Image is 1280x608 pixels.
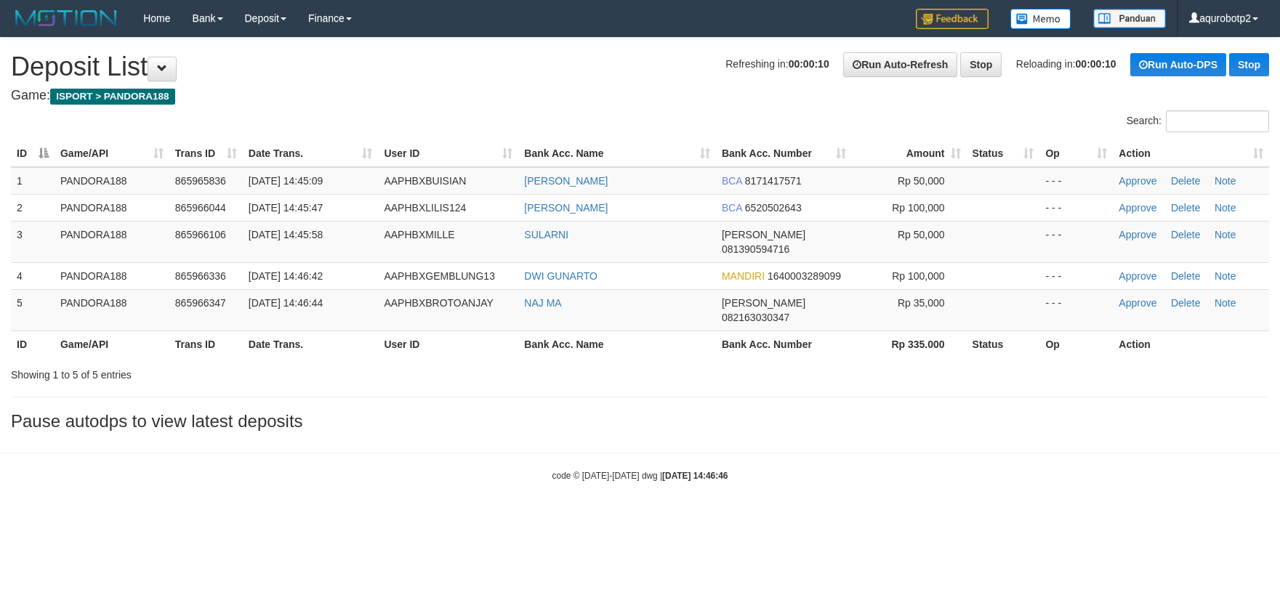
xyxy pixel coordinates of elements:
th: Amount: activate to sort column ascending [852,140,967,167]
td: 3 [11,221,55,262]
span: Rp 50,000 [898,175,945,187]
td: 1 [11,167,55,195]
h1: Deposit List [11,52,1269,81]
a: Note [1215,297,1236,309]
img: MOTION_logo.png [11,7,121,29]
span: Reloading in: [1016,58,1116,70]
span: [PERSON_NAME] [722,229,805,240]
span: Copy 6520502643 to clipboard [745,202,802,214]
span: AAPHBXGEMBLUNG13 [384,270,495,282]
span: Copy 8171417571 to clipboard [745,175,802,187]
th: Bank Acc. Name: activate to sort column ascending [518,140,716,167]
span: 865965836 [175,175,226,187]
img: Feedback.jpg [916,9,989,29]
td: PANDORA188 [55,221,169,262]
span: [DATE] 14:45:58 [249,229,323,240]
th: ID: activate to sort column descending [11,140,55,167]
strong: 00:00:10 [1076,58,1116,70]
td: - - - [1039,289,1113,331]
a: Note [1215,270,1236,282]
a: SULARNI [524,229,568,240]
th: User ID [378,331,518,357]
td: PANDORA188 [55,194,169,221]
th: Action [1113,331,1269,357]
span: BCA [722,202,742,214]
td: - - - [1039,194,1113,221]
a: Approve [1119,270,1156,282]
label: Search: [1127,110,1269,132]
span: BCA [722,175,742,187]
td: 2 [11,194,55,221]
th: Trans ID [169,331,243,357]
th: Trans ID: activate to sort column ascending [169,140,243,167]
span: ISPORT > PANDORA188 [50,89,175,105]
h4: Game: [11,89,1269,103]
td: - - - [1039,167,1113,195]
strong: 00:00:10 [789,58,829,70]
th: Game/API: activate to sort column ascending [55,140,169,167]
a: Run Auto-Refresh [843,52,957,77]
span: [DATE] 14:46:44 [249,297,323,309]
span: Rp 100,000 [892,270,944,282]
td: PANDORA188 [55,262,169,289]
a: Note [1215,175,1236,187]
th: ID [11,331,55,357]
a: Run Auto-DPS [1130,53,1226,76]
span: AAPHBXLILIS124 [384,202,466,214]
th: User ID: activate to sort column ascending [378,140,518,167]
a: Approve [1119,202,1156,214]
a: Approve [1119,229,1156,240]
th: Action: activate to sort column ascending [1113,140,1269,167]
span: AAPHBXBUISIAN [384,175,466,187]
a: Delete [1171,175,1200,187]
th: Op: activate to sort column ascending [1039,140,1113,167]
span: Copy 082163030347 to clipboard [722,312,789,323]
td: PANDORA188 [55,167,169,195]
span: MANDIRI [722,270,765,282]
th: Status [967,331,1040,357]
small: code © [DATE]-[DATE] dwg | [552,471,728,481]
input: Search: [1166,110,1269,132]
span: [DATE] 14:45:47 [249,202,323,214]
span: 865966347 [175,297,226,309]
span: AAPHBXMILLE [384,229,454,240]
span: Copy 081390594716 to clipboard [722,243,789,255]
td: 5 [11,289,55,331]
img: panduan.png [1093,9,1166,28]
th: Rp 335.000 [852,331,967,357]
img: Button%20Memo.svg [1010,9,1071,29]
a: Approve [1119,297,1156,309]
th: Bank Acc. Name [518,331,716,357]
a: DWI GUNARTO [524,270,597,282]
th: Date Trans. [243,331,379,357]
span: Rp 100,000 [892,202,944,214]
a: Note [1215,229,1236,240]
th: Bank Acc. Number [716,331,852,357]
span: [PERSON_NAME] [722,297,805,309]
th: Op [1039,331,1113,357]
a: Approve [1119,175,1156,187]
td: PANDORA188 [55,289,169,331]
td: - - - [1039,221,1113,262]
strong: [DATE] 14:46:46 [662,471,728,481]
h3: Pause autodps to view latest deposits [11,412,1269,431]
span: Rp 50,000 [898,229,945,240]
span: [DATE] 14:45:09 [249,175,323,187]
span: Copy 1640003289099 to clipboard [768,270,841,282]
span: Rp 35,000 [898,297,945,309]
a: [PERSON_NAME] [524,202,608,214]
a: Delete [1171,202,1200,214]
td: - - - [1039,262,1113,289]
td: 4 [11,262,55,289]
a: Note [1215,202,1236,214]
span: [DATE] 14:46:42 [249,270,323,282]
span: AAPHBXBROTOANJAY [384,297,493,309]
a: Delete [1171,229,1200,240]
th: Date Trans.: activate to sort column ascending [243,140,379,167]
a: Stop [960,52,1002,77]
span: Refreshing in: [725,58,829,70]
a: [PERSON_NAME] [524,175,608,187]
div: Showing 1 to 5 of 5 entries [11,362,523,382]
th: Bank Acc. Number: activate to sort column ascending [716,140,852,167]
a: Delete [1171,297,1200,309]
